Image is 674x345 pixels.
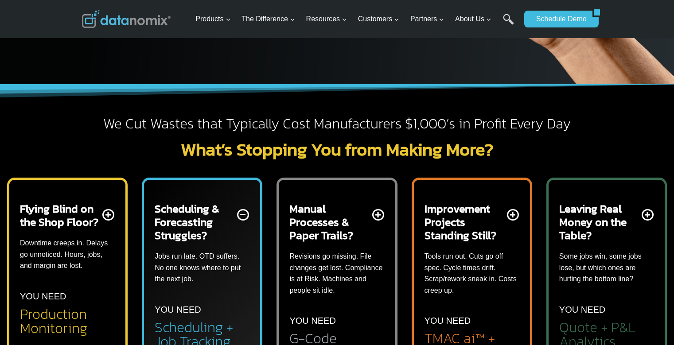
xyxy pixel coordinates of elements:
[82,10,171,28] img: Datanomix
[289,314,335,328] p: YOU NEED
[199,37,239,45] span: Phone number
[99,198,113,204] a: Terms
[289,251,384,296] p: Revisions go missing. File changes get lost. Compliance is at Risk. Machines and people sit idle.
[358,13,399,25] span: Customers
[199,109,234,117] span: State/Region
[289,202,370,242] h2: Manual Processes & Paper Trails?
[121,198,149,204] a: Privacy Policy
[155,251,249,285] p: Jobs run late. OTD suffers. No one knows where to put the next job.
[425,202,505,242] h2: Improvement Projects Standing Still?
[524,11,592,27] a: Schedule Demo
[82,140,592,158] h2: What’s Stopping You from Making More?
[559,251,654,285] p: Some jobs win, some jobs lose, but which ones are hurting the bottom line?
[425,314,471,328] p: YOU NEED
[559,202,640,242] h2: Leaving Real Money on the Table?
[195,13,230,25] span: Products
[410,13,444,25] span: Partners
[155,202,235,242] h2: Scheduling & Forecasting Struggles?
[425,251,519,296] p: Tools run out. Cuts go off spec. Cycle times drift. Scrap/rework sneak in. Costs creep up.
[559,302,605,317] p: YOU NEED
[455,13,491,25] span: About Us
[82,115,592,133] h2: We Cut Wastes that Typically Cost Manufacturers $1,000’s in Profit Every Day
[242,13,295,25] span: The Difference
[199,0,228,8] span: Last Name
[306,13,347,25] span: Resources
[4,188,147,341] iframe: Popup CTA
[155,302,201,317] p: YOU NEED
[503,14,514,34] a: Search
[192,5,520,34] nav: Primary Navigation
